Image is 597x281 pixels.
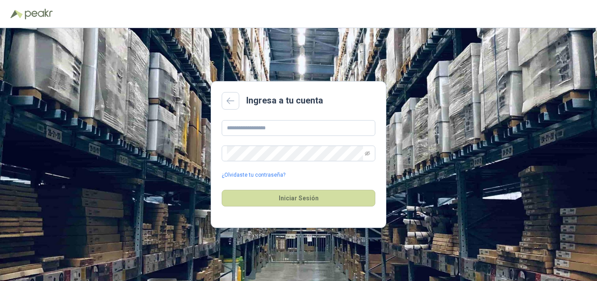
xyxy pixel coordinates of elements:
h2: Ingresa a tu cuenta [246,94,323,107]
span: eye-invisible [365,151,370,156]
img: Logo [11,10,23,18]
button: Iniciar Sesión [222,190,375,206]
img: Peakr [25,9,53,19]
a: ¿Olvidaste tu contraseña? [222,171,285,179]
